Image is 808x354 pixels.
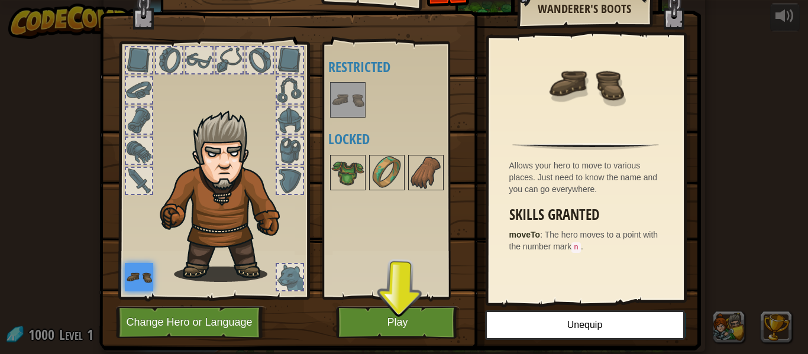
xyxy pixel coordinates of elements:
span: The hero moves to a point with the number mark . [509,230,658,251]
span: : [540,230,545,239]
h4: Locked [328,131,468,147]
div: Allows your hero to move to various places. Just need to know the name and you can go everywhere. [509,160,668,195]
img: portrait.png [547,46,624,122]
img: portrait.png [331,156,364,189]
h4: Restricted [328,59,468,74]
img: portrait.png [409,156,442,189]
h2: Wanderer's Boots [529,2,640,15]
button: Change Hero or Language [116,306,266,339]
img: portrait.png [125,263,153,291]
strong: moveTo [509,230,541,239]
code: n [571,242,581,253]
img: hair_m2.png [154,110,299,282]
img: hr.png [512,143,658,150]
button: Play [336,306,460,339]
button: Unequip [485,310,685,340]
h3: Skills Granted [509,207,668,223]
img: portrait.png [370,156,403,189]
img: portrait.png [331,83,364,116]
